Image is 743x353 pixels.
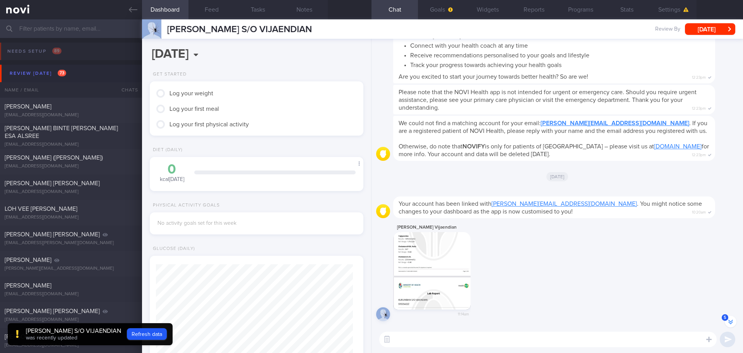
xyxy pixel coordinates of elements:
span: [PERSON_NAME] [5,282,51,289]
div: [EMAIL_ADDRESS][DOMAIN_NAME] [5,215,137,220]
div: kcal [DATE] [158,163,187,183]
span: 89 [52,48,62,54]
strong: NOVIFY [462,143,485,150]
span: [PERSON_NAME] S/O VIJAENDIAN [167,25,312,34]
button: Refresh data [127,328,167,340]
button: 5 [725,316,736,327]
div: 0 [158,163,187,176]
span: 11:14am [458,310,469,317]
span: Otherwise, do note that is only for patients of [GEOGRAPHIC_DATA] – please visit us at for more i... [399,143,709,157]
span: Review By [655,26,680,33]
li: Track your progress towards achieving your health goals [410,59,710,69]
span: 10:20am [692,208,706,215]
div: [EMAIL_ADDRESS][DOMAIN_NAME] [5,164,137,169]
div: [PERSON_NAME][EMAIL_ADDRESS][DOMAIN_NAME] [5,266,137,272]
span: [PERSON_NAME] [PERSON_NAME] [5,180,100,186]
div: No activity goals set for this week [158,220,356,227]
span: We could not find a matching account for your email: . If you are a registered patient of NOVI He... [399,120,707,134]
div: Chats [111,82,142,98]
span: Your account has been linked with . You might notice some changes to your dashboard as the app is... [399,201,702,215]
span: [PERSON_NAME] ([PERSON_NAME]) [5,155,103,161]
span: [PERSON_NAME] [5,334,51,340]
div: [PERSON_NAME] S/O VIJAENDIAN [26,327,121,335]
span: LOH VEE [PERSON_NAME] [5,206,77,212]
div: Get Started [150,72,187,77]
div: [EMAIL_ADDRESS][DOMAIN_NAME] [5,343,137,348]
div: Needs setup [5,46,63,57]
a: [DOMAIN_NAME] [654,143,702,150]
span: 12:23pm [692,150,706,158]
span: [PERSON_NAME] [5,103,51,110]
div: [EMAIL_ADDRESS][DOMAIN_NAME] [5,142,137,148]
div: [EMAIL_ADDRESS][DOMAIN_NAME] [5,112,137,118]
span: was recently updated [26,335,77,341]
span: Are you excited to start your journey towards better health? So are we! [399,74,588,80]
div: [EMAIL_ADDRESS][DOMAIN_NAME] [5,291,137,297]
div: [EMAIL_ADDRESS][DOMAIN_NAME] [5,317,137,323]
span: [PERSON_NAME] [5,257,51,263]
span: [PERSON_NAME] [PERSON_NAME] [5,308,100,314]
img: Photo by Kurumbian Vijaendian [393,232,471,310]
div: Glucose (Daily) [150,246,195,252]
a: [PERSON_NAME][EMAIL_ADDRESS][DOMAIN_NAME] [541,120,689,126]
div: Review [DATE] [8,68,68,79]
span: 5 [722,314,728,321]
li: Connect with your health coach at any time [410,40,710,50]
span: Please note that the NOVI Health app is not intended for urgent or emergency care. Should you req... [399,89,697,111]
li: Receive recommendations personalised to your goals and lifestyle [410,50,710,59]
span: [DATE] [546,172,568,181]
span: [PERSON_NAME] BINTE [PERSON_NAME] ESA ALSREE [5,125,118,139]
div: Diet (Daily) [150,147,183,153]
a: [PERSON_NAME][EMAIL_ADDRESS][DOMAIN_NAME] [491,201,637,207]
span: [PERSON_NAME] [PERSON_NAME] [5,231,100,238]
span: 73 [58,70,66,76]
div: Physical Activity Goals [150,203,220,208]
div: [PERSON_NAME] Vijaendian [393,223,494,232]
div: [EMAIL_ADDRESS][DOMAIN_NAME] [5,189,137,195]
div: [EMAIL_ADDRESS][PERSON_NAME][DOMAIN_NAME] [5,240,137,246]
button: [DATE] [685,23,735,35]
span: 12:23pm [692,104,706,111]
span: 12:23pm [692,73,706,80]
